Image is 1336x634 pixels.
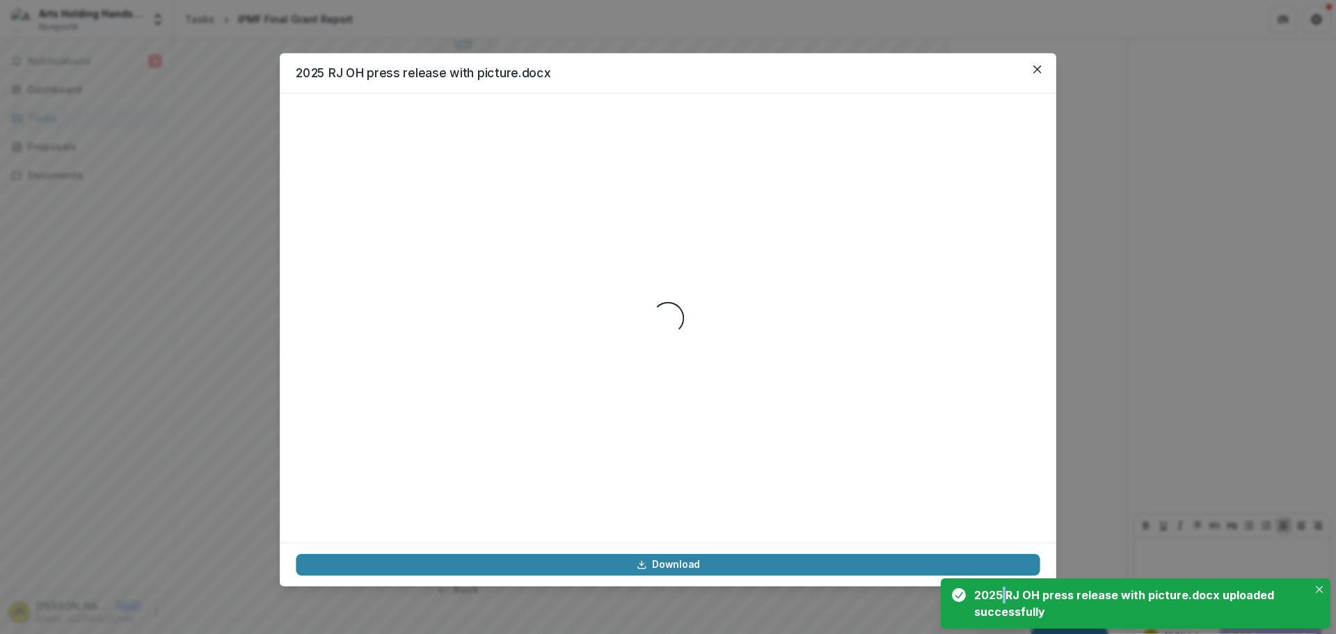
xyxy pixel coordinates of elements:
[935,573,1336,634] div: Notifications-bottom-right
[1311,581,1328,598] button: Close
[974,587,1303,620] div: 2025 RJ OH press release with picture.docx uploaded successfully
[1026,58,1048,80] button: Close
[280,53,1056,93] header: 2025 RJ OH press release with picture.docx
[296,554,1040,576] a: Download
